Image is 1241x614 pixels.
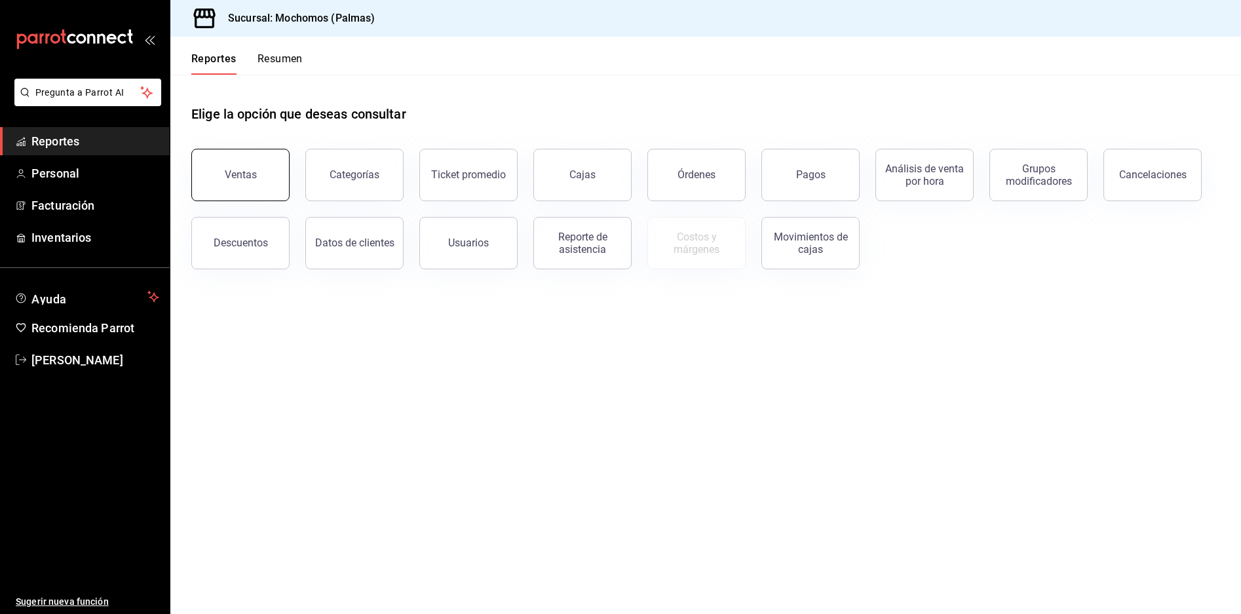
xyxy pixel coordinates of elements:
div: Cajas [569,167,596,183]
div: navigation tabs [191,52,303,75]
span: Reportes [31,132,159,150]
h1: Elige la opción que deseas consultar [191,104,406,124]
div: Reporte de asistencia [542,231,623,256]
a: Pregunta a Parrot AI [9,95,161,109]
div: Ventas [225,168,257,181]
button: Resumen [258,52,303,75]
button: Contrata inventarios para ver este reporte [647,217,746,269]
button: Categorías [305,149,404,201]
div: Datos de clientes [315,237,394,249]
button: Reportes [191,52,237,75]
span: Sugerir nueva función [16,595,159,609]
button: Usuarios [419,217,518,269]
h3: Sucursal: Mochomos (Palmas) [218,10,375,26]
button: Grupos modificadores [989,149,1088,201]
button: Ventas [191,149,290,201]
button: Pagos [761,149,860,201]
button: Órdenes [647,149,746,201]
button: open_drawer_menu [144,34,155,45]
div: Pagos [796,168,826,181]
div: Usuarios [448,237,489,249]
button: Descuentos [191,217,290,269]
div: Costos y márgenes [656,231,737,256]
button: Reporte de asistencia [533,217,632,269]
span: Recomienda Parrot [31,319,159,337]
span: [PERSON_NAME] [31,351,159,369]
div: Órdenes [678,168,716,181]
button: Pregunta a Parrot AI [14,79,161,106]
div: Análisis de venta por hora [884,163,965,187]
button: Análisis de venta por hora [875,149,974,201]
button: Ticket promedio [419,149,518,201]
span: Ayuda [31,289,142,305]
button: Datos de clientes [305,217,404,269]
a: Cajas [533,149,632,201]
div: Descuentos [214,237,268,249]
span: Pregunta a Parrot AI [35,86,141,100]
span: Facturación [31,197,159,214]
button: Cancelaciones [1103,149,1202,201]
span: Inventarios [31,229,159,246]
span: Personal [31,164,159,182]
div: Ticket promedio [431,168,506,181]
div: Categorías [330,168,379,181]
div: Movimientos de cajas [770,231,851,256]
div: Grupos modificadores [998,163,1079,187]
div: Cancelaciones [1119,168,1187,181]
button: Movimientos de cajas [761,217,860,269]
